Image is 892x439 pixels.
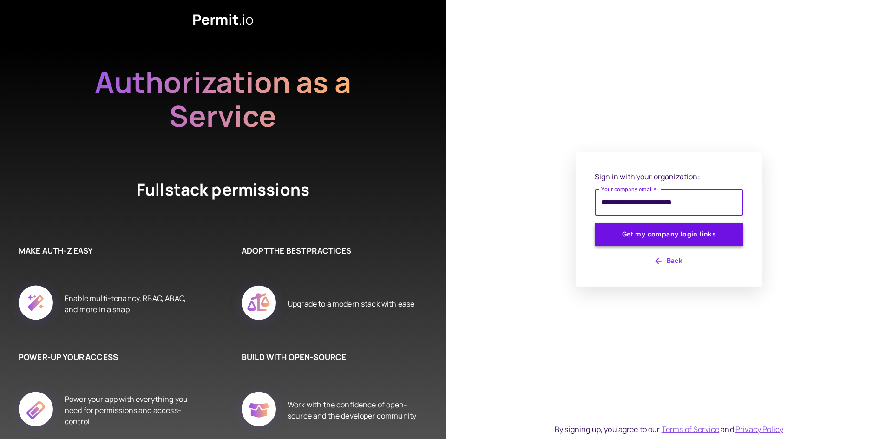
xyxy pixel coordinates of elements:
[595,171,743,182] p: Sign in with your organization:
[102,178,344,208] h4: Fullstack permissions
[242,351,418,363] h6: BUILD WITH OPEN-SOURCE
[735,424,783,434] a: Privacy Policy
[65,65,381,133] h2: Authorization as a Service
[19,245,195,257] h6: MAKE AUTH-Z EASY
[65,381,195,439] div: Power your app with everything you need for permissions and access-control
[555,424,783,435] div: By signing up, you agree to our and
[288,381,418,439] div: Work with the confidence of open-source and the developer community
[242,245,418,257] h6: ADOPT THE BEST PRACTICES
[601,185,656,193] label: Your company email
[65,275,195,333] div: Enable multi-tenancy, RBAC, ABAC, and more in a snap
[288,275,414,333] div: Upgrade to a modern stack with ease
[662,424,719,434] a: Terms of Service
[595,254,743,269] button: Back
[595,223,743,246] button: Get my company login links
[19,351,195,363] h6: POWER-UP YOUR ACCESS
